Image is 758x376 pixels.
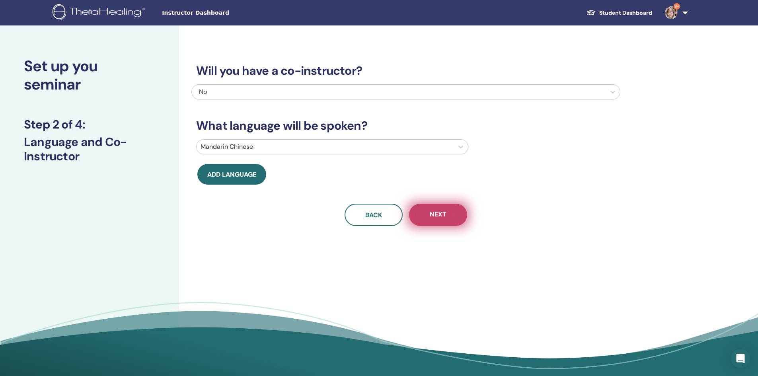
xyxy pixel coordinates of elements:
span: 9+ [674,3,680,10]
h3: What language will be spoken? [191,119,620,133]
span: Add language [207,170,256,179]
span: Next [430,210,446,220]
button: Next [409,204,467,226]
h3: Will you have a co-instructor? [191,64,620,78]
a: Student Dashboard [580,6,659,20]
button: Back [345,204,403,226]
button: Add language [197,164,266,185]
img: graduation-cap-white.svg [587,9,596,16]
h3: Language and Co-Instructor [24,135,155,164]
h2: Set up you seminar [24,57,155,94]
img: default.jpg [665,6,678,19]
span: Instructor Dashboard [162,9,281,17]
img: logo.png [53,4,148,22]
h3: Step 2 of 4 : [24,117,155,132]
span: Back [365,211,382,219]
span: No [199,88,207,96]
div: Open Intercom Messenger [731,349,750,368]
